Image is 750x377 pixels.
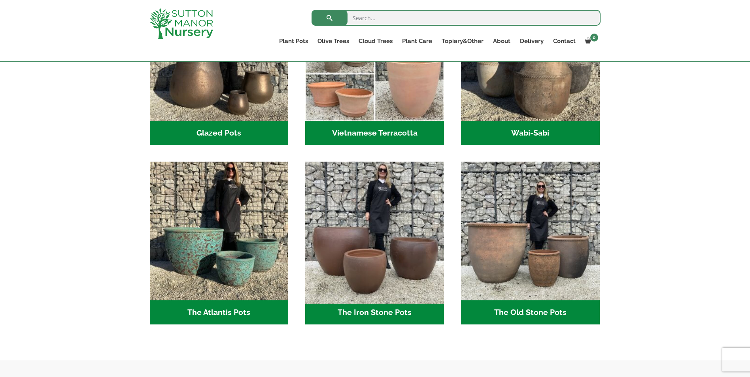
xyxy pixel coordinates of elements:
h2: The Atlantis Pots [150,300,289,325]
a: Plant Pots [274,36,313,47]
a: About [488,36,515,47]
a: Delivery [515,36,548,47]
a: Plant Care [397,36,437,47]
a: Olive Trees [313,36,354,47]
a: Visit product category The Atlantis Pots [150,162,289,324]
a: Cloud Trees [354,36,397,47]
img: The Atlantis Pots [150,162,289,300]
img: logo [150,8,213,39]
h2: Vietnamese Terracotta [305,121,444,145]
a: Visit product category The Old Stone Pots [461,162,600,324]
h2: Wabi-Sabi [461,121,600,145]
a: Topiary&Other [437,36,488,47]
a: 0 [580,36,601,47]
h2: Glazed Pots [150,121,289,145]
img: The Old Stone Pots [461,162,600,300]
a: Visit product category The Iron Stone Pots [305,162,444,324]
img: The Iron Stone Pots [302,158,448,304]
h2: The Iron Stone Pots [305,300,444,325]
h2: The Old Stone Pots [461,300,600,325]
span: 0 [590,34,598,41]
input: Search... [312,10,601,26]
a: Contact [548,36,580,47]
